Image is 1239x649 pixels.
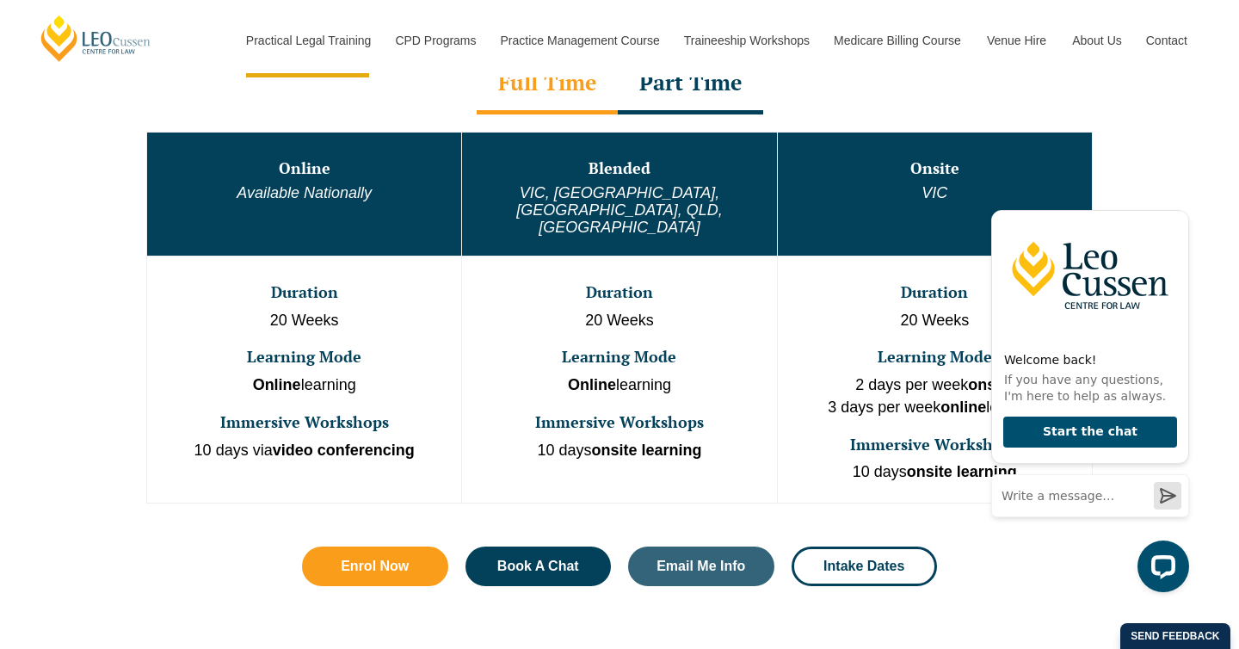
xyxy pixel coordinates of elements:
[464,310,774,332] p: 20 Weeks
[464,374,774,397] p: learning
[977,178,1196,606] iframe: LiveChat chat widget
[968,376,1014,393] strong: onsite
[1059,3,1133,77] a: About Us
[253,376,301,393] strong: Online
[592,442,702,459] strong: onsite learning
[149,374,459,397] p: learning
[477,54,618,114] div: Full Time
[974,3,1059,77] a: Venue Hire
[273,442,415,459] strong: video conferencing
[341,559,409,573] span: Enrol Now
[149,349,459,366] h3: Learning Mode
[618,54,763,114] div: Part Time
[149,284,459,301] h3: Duration
[940,399,986,416] strong: online
[516,184,722,236] em: VIC, [GEOGRAPHIC_DATA], [GEOGRAPHIC_DATA], QLD, [GEOGRAPHIC_DATA]
[780,284,1090,301] h3: Duration
[792,547,938,586] a: Intake Dates
[149,440,459,462] p: 10 days via
[780,349,1090,366] h3: Learning Mode
[464,349,774,366] h3: Learning Mode
[780,310,1090,332] p: 20 Weeks
[497,559,579,573] span: Book A Chat
[237,184,372,201] em: Available Nationally
[671,3,821,77] a: Traineeship Workshops
[382,3,487,77] a: CPD Programs
[488,3,671,77] a: Practice Management Course
[628,547,774,586] a: Email Me Info
[656,559,745,573] span: Email Me Info
[39,14,153,63] a: [PERSON_NAME] Centre for Law
[149,414,459,431] h3: Immersive Workshops
[1133,3,1200,77] a: Contact
[302,547,448,586] a: Enrol Now
[464,440,774,462] p: 10 days
[780,374,1090,418] p: 2 days per week 3 days per week learning
[149,160,459,177] h3: Online
[464,284,774,301] h3: Duration
[233,3,383,77] a: Practical Legal Training
[149,310,459,332] p: 20 Weeks
[464,414,774,431] h3: Immersive Workshops
[780,461,1090,484] p: 10 days
[780,160,1090,177] h3: Onsite
[568,376,616,393] strong: Online
[780,436,1090,454] h3: Immersive Workshops
[465,547,612,586] a: Book A Chat
[922,184,947,201] em: VIC
[464,160,774,177] h3: Blended
[823,559,904,573] span: Intake Dates
[907,463,1017,480] strong: onsite learning
[821,3,974,77] a: Medicare Billing Course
